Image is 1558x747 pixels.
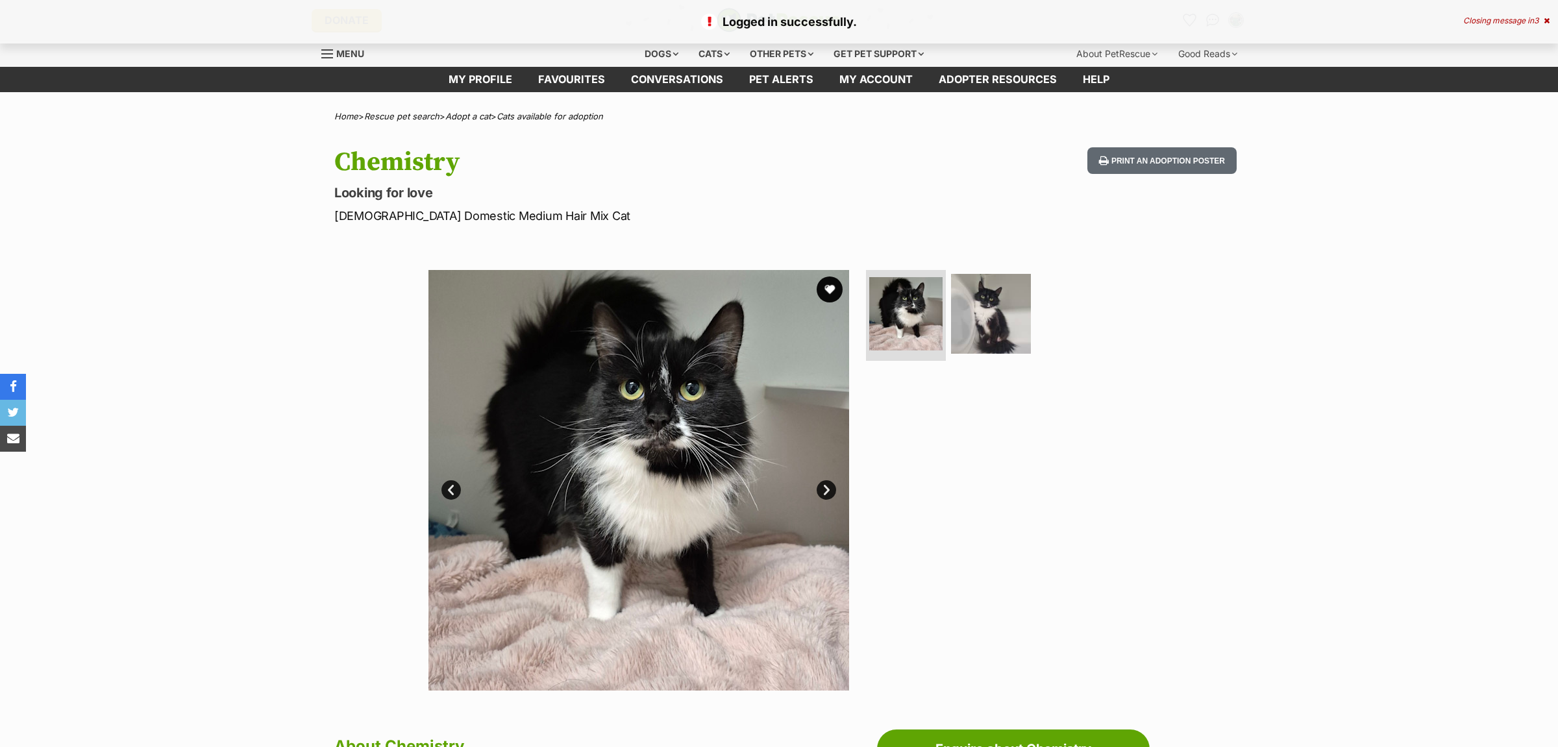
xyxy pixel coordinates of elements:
button: favourite [817,276,843,302]
p: Looking for love [334,184,884,202]
div: About PetRescue [1067,41,1167,67]
p: Logged in successfully. [13,13,1545,31]
p: [DEMOGRAPHIC_DATA] Domestic Medium Hair Mix Cat [334,207,884,225]
img: Photo of Chemistry [428,270,849,691]
div: Other pets [741,41,822,67]
a: Help [1070,67,1122,92]
a: My profile [436,67,525,92]
div: Get pet support [824,41,933,67]
div: Good Reads [1169,41,1246,67]
a: Home [334,111,358,121]
a: Pet alerts [736,67,826,92]
a: My account [826,67,926,92]
a: Menu [321,41,373,64]
div: Dogs [636,41,687,67]
button: Print an adoption poster [1087,147,1237,174]
div: Closing message in [1463,16,1550,25]
a: Cats available for adoption [497,111,603,121]
span: Menu [336,48,364,59]
a: Favourites [525,67,618,92]
h1: Chemistry [334,147,884,177]
img: Photo of Chemistry [951,274,1031,354]
a: Adopter resources [926,67,1070,92]
a: Prev [441,480,461,500]
a: Adopt a cat [445,111,491,121]
a: Rescue pet search [364,111,439,121]
div: > > > [302,112,1256,121]
div: Cats [689,41,739,67]
span: 3 [1534,16,1539,25]
a: Next [817,480,836,500]
a: conversations [618,67,736,92]
img: Photo of Chemistry [869,277,943,350]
